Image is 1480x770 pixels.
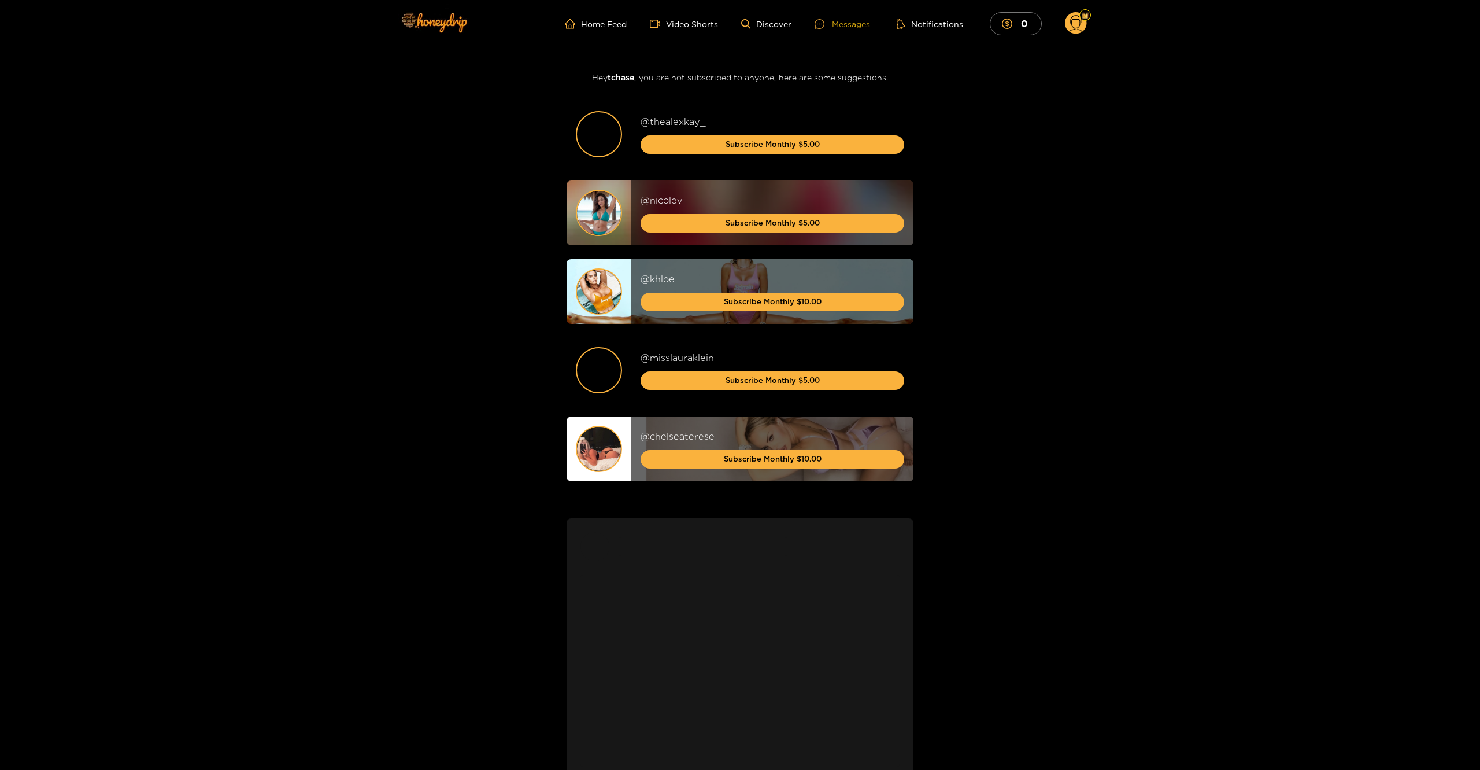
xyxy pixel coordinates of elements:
[724,296,822,307] span: Subscribe Monthly $10.00
[565,19,627,29] a: Home Feed
[641,214,904,233] button: Subscribe Monthly $5.00
[577,270,621,314] img: sfsdf
[641,272,904,286] div: @ khloe
[641,450,904,469] button: Subscribe Monthly $10.00
[641,430,904,443] div: @ chelseaterese
[641,293,904,311] button: Subscribe Monthly $10.00
[726,374,820,386] span: Subscribe Monthly $5.00
[577,427,621,471] img: sfsdf
[741,19,791,29] a: Discover
[990,12,1042,35] button: 0
[641,371,904,390] button: Subscribe Monthly $5.00
[726,138,820,150] span: Subscribe Monthly $5.00
[608,73,634,82] span: tchase
[650,19,666,29] span: video-camera
[1019,17,1030,30] mark: 0
[567,71,913,84] h3: Hey , you are not subscribed to anyone, here are some suggestions.
[641,115,904,128] div: @ thealexkay_
[726,217,820,229] span: Subscribe Monthly $5.00
[893,18,967,30] button: Notifications
[815,17,870,31] div: Messages
[1002,19,1018,29] span: dollar
[641,135,904,154] button: Subscribe Monthly $5.00
[724,453,822,465] span: Subscribe Monthly $10.00
[641,351,904,364] div: @ misslauraklein
[1082,12,1089,19] img: Fan Level
[565,19,581,29] span: home
[641,194,904,207] div: @ nicolev
[650,19,718,29] a: Video Shorts
[577,191,621,235] img: sfsdf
